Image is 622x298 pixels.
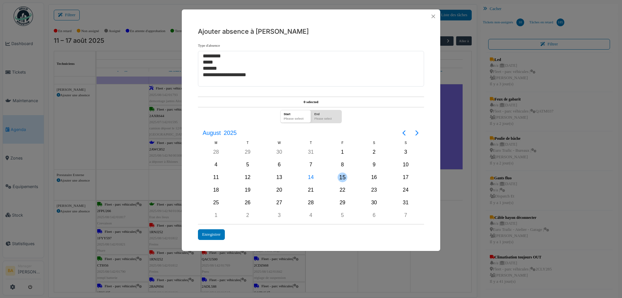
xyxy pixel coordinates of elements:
[358,140,390,146] div: S
[232,140,264,146] div: T
[429,12,438,21] button: Close
[243,160,252,170] div: Tuesday, August 5, 2025
[274,147,284,157] div: Wednesday, July 30, 2025
[211,185,221,195] div: Monday, August 18, 2025
[295,140,327,146] div: T
[274,210,284,220] div: Wednesday, September 3, 2025
[199,127,241,139] button: August2025
[369,198,379,208] div: Saturday, August 30, 2025
[338,210,347,220] div: Friday, September 5, 2025
[243,173,252,182] div: Tuesday, August 12, 2025
[263,140,295,146] div: W
[243,210,252,220] div: Tuesday, September 2, 2025
[401,198,410,208] div: Sunday, August 31, 2025
[274,160,284,170] div: Wednesday, August 6, 2025
[200,140,232,146] div: M
[306,185,316,195] div: Thursday, August 21, 2025
[201,127,222,139] span: August
[401,185,410,195] div: Sunday, August 24, 2025
[198,27,424,36] h5: Ajouter absence à [PERSON_NAME]
[274,185,284,195] div: Wednesday, August 20, 2025
[338,198,347,208] div: Friday, August 29, 2025
[222,127,238,139] span: 2025
[313,110,340,117] div: End
[282,116,309,123] div: Please select
[274,198,284,208] div: Wednesday, August 27, 2025
[401,147,410,157] div: Sunday, August 3, 2025
[198,43,220,48] label: Type d'absence
[410,126,423,139] button: Next page
[338,147,347,157] div: Friday, August 1, 2025
[401,210,410,220] div: Sunday, September 7, 2025
[243,147,252,157] div: Tuesday, July 29, 2025
[243,198,252,208] div: Tuesday, August 26, 2025
[306,160,316,170] div: Thursday, August 7, 2025
[198,229,225,240] div: Enregistrer
[198,97,424,107] div: 0 selected
[390,140,421,146] div: S
[211,210,221,220] div: Monday, September 1, 2025
[338,185,347,195] div: Friday, August 22, 2025
[282,110,309,117] div: Start
[243,185,252,195] div: Tuesday, August 19, 2025
[369,173,379,182] div: Saturday, August 16, 2025
[369,210,379,220] div: Saturday, September 6, 2025
[327,140,358,146] div: F
[306,173,316,182] div: Today, Thursday, August 14, 2025
[369,160,379,170] div: Saturday, August 9, 2025
[306,210,316,220] div: Thursday, September 4, 2025
[313,116,340,123] div: Please select
[369,185,379,195] div: Saturday, August 23, 2025
[397,126,410,139] button: Previous page
[211,160,221,170] div: Monday, August 4, 2025
[211,198,221,208] div: Monday, August 25, 2025
[306,198,316,208] div: Thursday, August 28, 2025
[338,173,347,182] div: Friday, August 15, 2025
[274,173,284,182] div: Wednesday, August 13, 2025
[369,147,379,157] div: Saturday, August 2, 2025
[401,160,410,170] div: Sunday, August 10, 2025
[211,147,221,157] div: Monday, July 28, 2025
[338,160,347,170] div: Friday, August 8, 2025
[306,147,316,157] div: Thursday, July 31, 2025
[211,173,221,182] div: Monday, August 11, 2025
[401,173,410,182] div: Sunday, August 17, 2025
